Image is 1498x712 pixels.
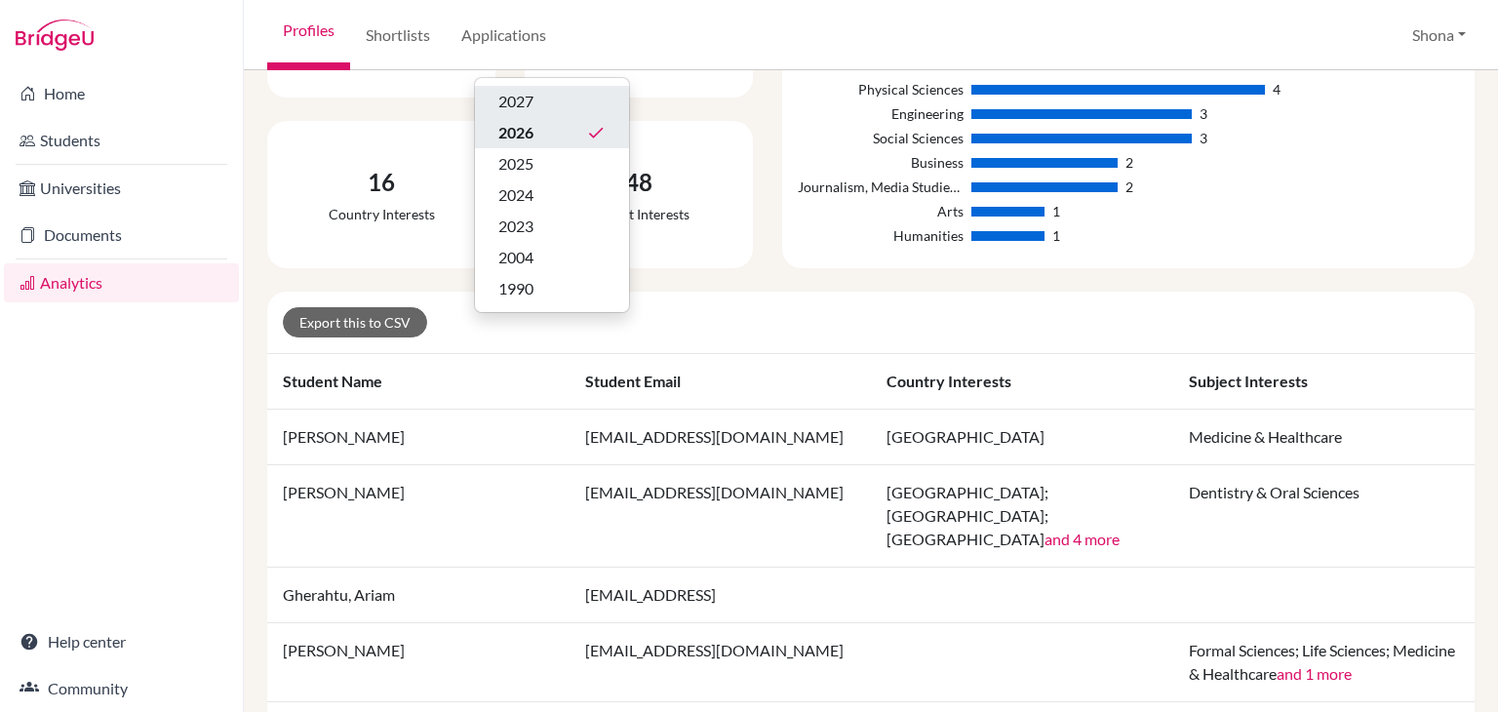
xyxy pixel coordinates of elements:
td: [EMAIL_ADDRESS][DOMAIN_NAME] [570,465,872,568]
td: [PERSON_NAME] [267,410,570,465]
div: Business [798,152,963,173]
div: 3 [1200,103,1207,124]
div: Country interests [329,204,435,224]
button: and 4 more [1045,528,1120,551]
span: 2023 [498,215,533,238]
button: and 1 more [1277,662,1352,686]
button: 2027 [475,86,629,117]
a: Universities [4,169,239,208]
div: 48 [589,165,690,200]
span: 2026 [498,121,533,144]
td: [PERSON_NAME] [267,465,570,568]
span: 2004 [498,246,533,269]
button: 2023 [475,211,629,242]
a: Community [4,669,239,708]
td: [EMAIL_ADDRESS][DOMAIN_NAME] [570,410,872,465]
span: 2025 [498,152,533,176]
div: 4 [1273,79,1281,99]
div: Grad year [474,77,630,313]
div: Journalism, Media Studies & Communication [798,177,963,197]
div: 3 [1200,128,1207,148]
td: [EMAIL_ADDRESS][DOMAIN_NAME] [570,623,872,702]
button: 2025 [475,148,629,179]
a: Home [4,74,239,113]
i: done [586,123,606,142]
td: [GEOGRAPHIC_DATA] [871,410,1173,465]
a: Analytics [4,263,239,302]
a: Documents [4,216,239,255]
th: Student email [570,354,872,410]
div: 1 [1052,225,1060,246]
button: Shona [1403,17,1475,54]
div: 2 [1125,177,1133,197]
td: [GEOGRAPHIC_DATA]; [GEOGRAPHIC_DATA]; [GEOGRAPHIC_DATA] [871,465,1173,568]
button: 2026done [475,117,629,148]
div: Subject interests [589,204,690,224]
td: Medicine & Healthcare [1173,410,1476,465]
span: 1990 [498,277,533,300]
td: [PERSON_NAME] [267,623,570,702]
span: 2027 [498,90,533,113]
th: Country interests [871,354,1173,410]
div: Engineering [798,103,963,124]
a: Help center [4,622,239,661]
button: 1990 [475,273,629,304]
th: Student name [267,354,570,410]
div: 2 [1125,152,1133,173]
div: Physical Sciences [798,79,963,99]
td: Formal Sciences; Life Sciences; Medicine & Healthcare [1173,623,1476,702]
div: 1 [1052,201,1060,221]
button: 2004 [475,242,629,273]
button: 2024 [475,179,629,211]
span: 2024 [498,183,533,207]
td: Dentistry & Oral Sciences [1173,465,1476,568]
th: Subject interests [1173,354,1476,410]
a: Export this to CSV [283,307,427,337]
div: 16 [329,165,435,200]
div: Humanities [798,225,963,246]
td: [EMAIL_ADDRESS] [570,568,872,623]
a: Students [4,121,239,160]
td: Gherahtu, Ariam [267,568,570,623]
div: Social Sciences [798,128,963,148]
img: Bridge-U [16,20,94,51]
div: Arts [798,201,963,221]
